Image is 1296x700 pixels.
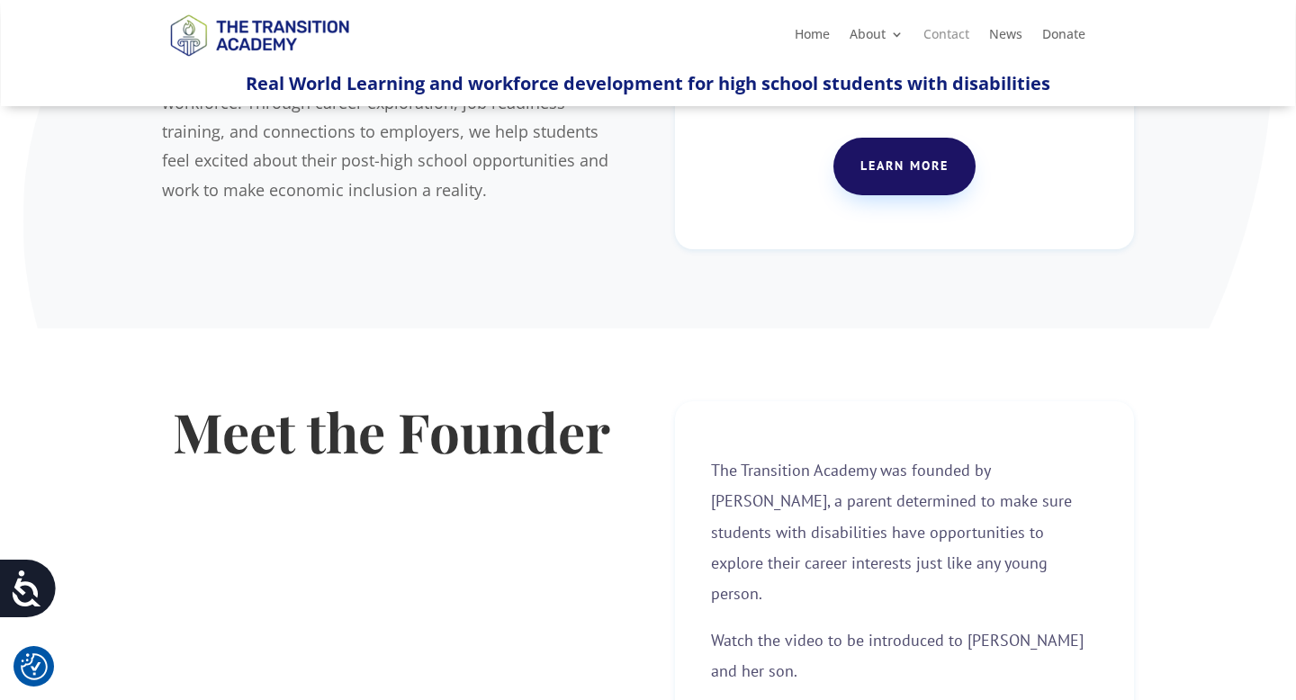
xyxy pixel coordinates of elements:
span: Real World Learning and workforce development for high school students with disabilities [246,71,1050,95]
a: Home [795,28,830,48]
span: Watch the video to be introduced to [PERSON_NAME] and her son. [711,630,1084,681]
strong: Meet the Founder [173,395,610,467]
p: The Transition Academy was founded by [PERSON_NAME], a parent determined to make sure students wi... [711,455,1098,625]
button: Cookie Settings [21,653,48,680]
a: About [850,28,904,48]
a: News [989,28,1022,48]
img: Revisit consent button [21,653,48,680]
a: Donate [1042,28,1085,48]
img: TTA Brand_TTA Primary Logo_Horizontal_Light BG [162,3,356,67]
a: Learn more [833,138,976,195]
a: Logo-Noticias [162,53,356,70]
a: Contact [923,28,969,48]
